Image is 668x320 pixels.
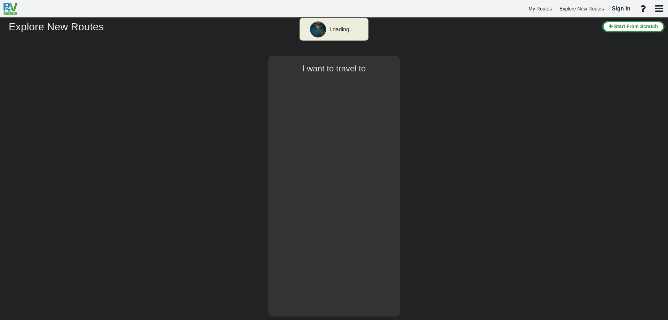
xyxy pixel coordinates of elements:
[559,6,604,11] span: Explore New Routes
[302,64,366,73] span: I want to travel to
[612,6,630,11] span: Sign in
[602,21,665,32] button: Start From Scratch
[556,2,607,16] a: Explore New Routes
[614,24,658,29] span: Start From Scratch
[3,3,17,15] img: RvPlanetLogo.png
[9,21,597,32] h2: Explore New Routes
[525,2,555,16] a: My Routes
[329,26,356,34] div: Loading ...
[609,1,634,16] a: Sign in
[528,6,552,11] span: My Routes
